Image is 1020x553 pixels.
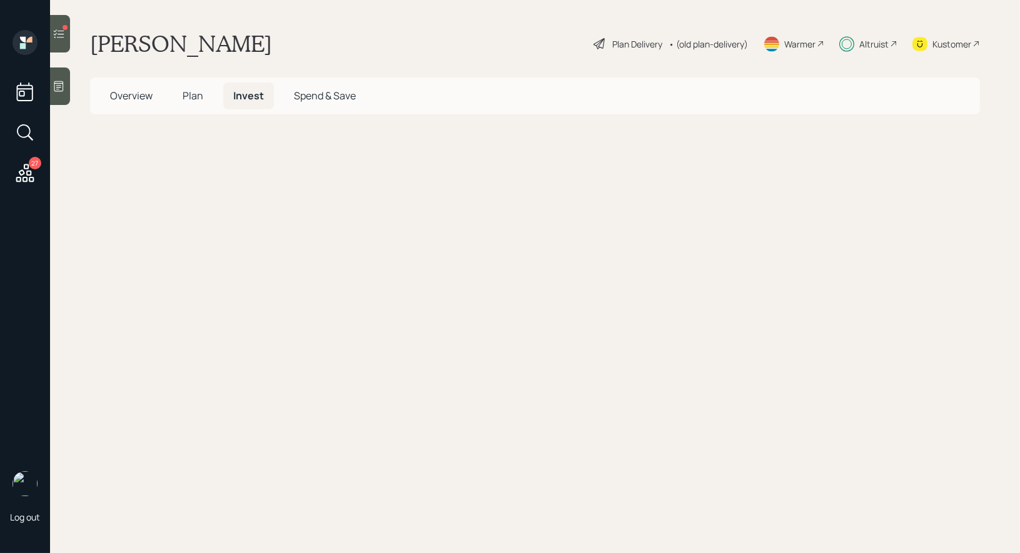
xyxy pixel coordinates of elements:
img: treva-nostdahl-headshot.png [13,471,38,496]
div: 27 [29,157,41,169]
div: Kustomer [932,37,971,51]
div: Plan Delivery [612,37,662,51]
div: Altruist [859,37,889,51]
span: Spend & Save [294,89,356,102]
span: Plan [183,89,203,102]
span: Invest [233,89,264,102]
h1: [PERSON_NAME] [90,30,272,57]
div: Warmer [784,37,815,51]
div: Log out [10,511,40,523]
div: • (old plan-delivery) [669,37,748,51]
span: Overview [110,89,153,102]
